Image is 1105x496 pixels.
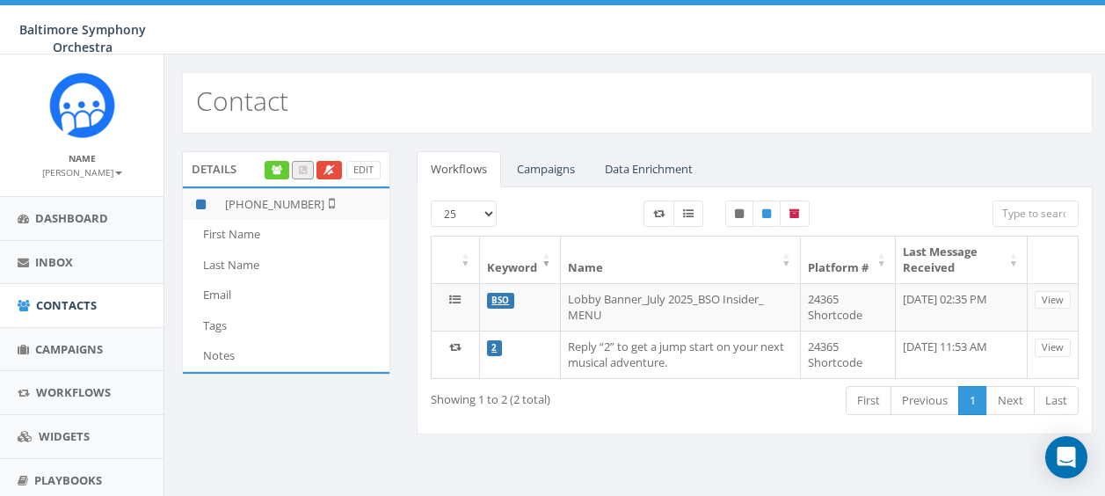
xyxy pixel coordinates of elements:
[801,283,896,331] td: 24365 Shortcode
[183,219,278,250] td: First Name
[49,72,115,138] img: Rally_platform_Icon_1.png
[1035,291,1071,310] a: View
[643,201,674,227] label: Workflow
[591,151,707,187] a: Data Enrichment
[491,342,497,354] a: 2
[561,331,801,378] td: Reply “2” to get a jump start on your next musical adventure.
[986,386,1035,415] a: Next
[503,151,589,187] a: Campaigns
[891,386,959,415] a: Previous
[35,254,73,270] span: Inbox
[801,331,896,378] td: 24365 Shortcode
[346,161,381,179] a: Edit
[992,201,1079,227] input: Type to search
[561,283,801,331] td: Lobby Banner_July 2025_BSO Insider_ MENU
[780,201,810,227] label: Archived
[42,164,122,179] a: [PERSON_NAME]
[561,237,801,283] th: Name: activate to sort column ascending
[958,386,987,415] a: 1
[35,341,103,357] span: Campaigns
[846,386,891,415] a: First
[196,86,288,115] h2: Contact
[36,384,111,400] span: Workflows
[196,199,206,210] i: This phone number is subscribed and will receive texts.
[69,152,96,164] small: Name
[183,250,278,281] td: Last Name
[324,196,335,210] i: Not Validated
[183,310,278,341] td: Tags
[480,237,561,283] th: Keyword: activate to sort column ascending
[417,151,501,187] a: Workflows
[265,161,289,179] a: Enrich Contact
[896,283,1028,331] td: [DATE] 02:35 PM
[218,188,389,219] td: [PHONE_NUMBER]
[1045,436,1087,478] div: Open Intercom Messenger
[1035,339,1071,357] a: View
[896,331,1028,378] td: [DATE] 11:53 AM
[39,428,90,444] span: Widgets
[183,340,278,371] td: Notes
[896,237,1028,283] th: Last Message Received: activate to sort column ascending
[491,295,509,306] a: BSO
[35,210,108,226] span: Dashboard
[19,21,146,55] span: Baltimore Symphony Orchestra
[316,161,342,179] a: Opt Out Contact
[1034,386,1079,415] a: Last
[673,201,703,227] label: Menu
[34,472,102,488] span: Playbooks
[299,163,307,176] span: Call this contact by routing a call through the phone number listed in your profile.
[431,384,686,408] div: Showing 1 to 2 (2 total)
[36,297,97,313] span: Contacts
[182,151,390,186] div: Details
[183,280,278,310] td: Email
[801,237,896,283] th: Platform #: activate to sort column ascending
[752,201,781,227] label: Published
[42,166,122,179] small: [PERSON_NAME]
[725,201,753,227] label: Unpublished
[432,237,480,283] th: : activate to sort column ascending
